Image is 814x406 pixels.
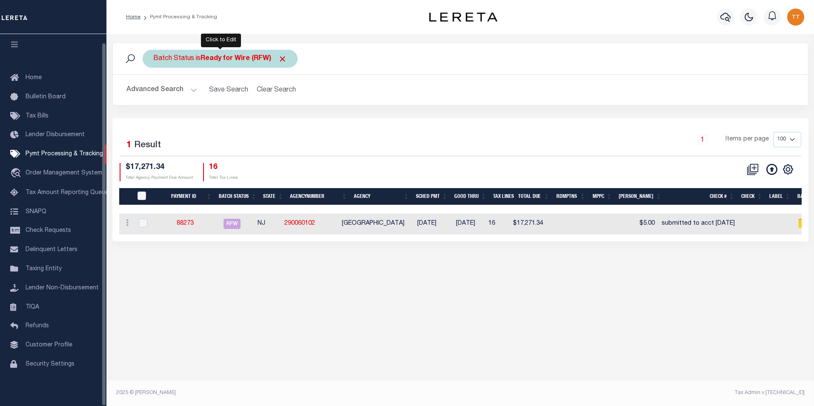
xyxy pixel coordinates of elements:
th: Bill Fee: activate to sort column ascending [615,188,665,206]
th: Total Due: activate to sort column ascending [515,188,553,206]
span: Tax Amount Reporting Queue [26,190,109,196]
th: State: activate to sort column ascending [260,188,287,206]
th: Check: activate to sort column ascending [738,188,766,206]
p: Total Tax Lines [209,175,238,181]
th: Rdmptns: activate to sort column ascending [553,188,589,206]
i: travel_explore [10,168,24,179]
td: NJ [254,214,281,234]
h4: $17,271.34 [126,163,193,172]
th: MPPC: activate to sort column ascending [589,188,615,206]
span: Lender Disbursement [26,132,85,138]
td: submitted to acct [DATE] [658,214,738,234]
td: $5.00 [609,214,658,234]
span: Pymt Processing & Tracking [26,151,103,157]
span: SNAPQ [26,209,46,214]
span: RFW [224,219,241,229]
span: 1 [126,141,132,150]
a: Home [126,14,140,20]
td: 16 [485,214,510,234]
th: PayeePmtBatchStatus [132,188,160,206]
td: [DATE] [446,214,485,234]
div: Batch Status is [143,50,298,68]
button: Clear Search [253,82,300,98]
div: Tax Admin v.[TECHNICAL_ID] [467,389,805,397]
span: Items per page [725,135,769,144]
img: open-file-folder.png [798,217,811,231]
th: Batch Status: activate to sort column ascending [215,188,260,206]
a: 290060102 [284,220,315,226]
span: Security Settings [26,361,75,367]
label: Result [134,139,161,152]
span: Bulletin Board [26,94,66,100]
span: Click to Remove [278,54,287,63]
th: Payment ID: activate to sort column ascending [160,188,215,206]
button: Save Search [204,82,253,98]
a: 88273 [177,220,194,226]
li: Pymt Processing & Tracking [140,13,217,21]
button: Advanced Search [126,82,197,98]
span: Order Management System [26,170,102,176]
img: svg+xml;base64,PHN2ZyB4bWxucz0iaHR0cDovL3d3dy53My5vcmcvMjAwMC9zdmciIHBvaW50ZXItZXZlbnRzPSJub25lIi... [787,9,804,26]
td: [DATE] [408,214,446,234]
span: Refunds [26,323,49,329]
span: Customer Profile [26,342,72,348]
th: Tax Lines [490,188,515,206]
th: AgencyNumber: activate to sort column ascending [287,188,350,206]
span: Tax Bills [26,113,49,119]
th: Label: activate to sort column ascending [766,188,794,206]
a: 1 [698,135,707,144]
span: Taxing Entity [26,266,62,272]
th: Agency: activate to sort column ascending [350,188,412,206]
div: 2025 © [PERSON_NAME]. [110,389,461,397]
p: Total Agency Payment Due Amount [126,175,193,181]
img: logo-dark.svg [429,12,497,22]
th: SCHED PMT: activate to sort column ascending [412,188,451,206]
span: Delinquent Letters [26,247,77,253]
div: Click to Edit [201,34,241,47]
span: Check Requests [26,228,71,234]
td: [GEOGRAPHIC_DATA] [338,214,408,234]
th: Good Thru: activate to sort column ascending [451,188,490,206]
h4: 16 [209,163,238,172]
td: $17,271.34 [510,214,547,234]
th: Check #: activate to sort column ascending [665,188,738,206]
span: TIQA [26,304,39,310]
span: Lender Non-Disbursement [26,285,99,291]
span: Home [26,75,42,81]
b: Ready for Wire (RFW) [201,55,287,62]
